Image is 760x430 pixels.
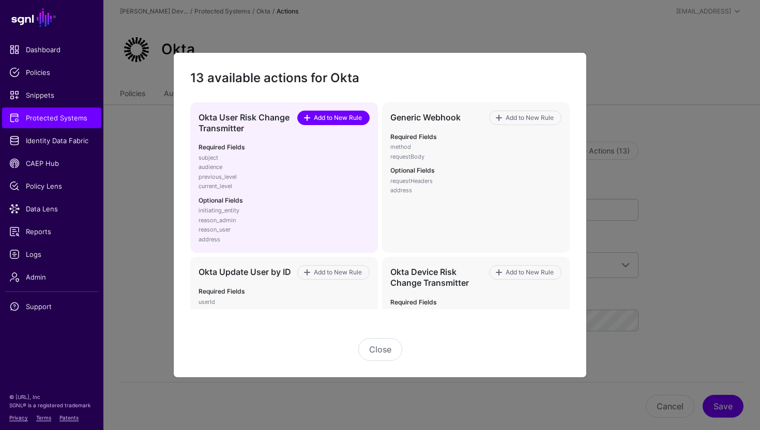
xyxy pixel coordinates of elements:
[390,177,561,186] p: requestHeaders
[199,288,370,295] h6: Required Fields
[199,173,370,181] p: previous_level
[390,112,489,123] h4: Generic Webhook
[390,308,561,317] p: subject
[199,267,297,278] h4: Okta Update User by ID
[199,235,370,244] p: address
[199,216,370,225] p: reason_admin
[199,153,370,162] p: subject
[390,186,561,195] p: address
[390,167,561,174] h6: Optional Fields
[199,298,370,306] p: userId
[390,143,561,151] p: method
[199,112,297,134] h4: Okta User Risk Change Transmitter
[313,268,363,277] span: Add to New Rule
[313,113,363,122] span: Add to New Rule
[199,206,370,215] p: initiating_entity
[390,267,489,288] h4: Okta Device Risk Change Transmitter
[199,182,370,191] p: current_level
[199,163,370,172] p: audience
[199,197,370,204] h6: Optional Fields
[489,111,561,125] a: Add to New Rule
[190,69,570,87] h2: 13 available actions for Okta
[358,338,402,361] button: Close
[390,133,561,141] h6: Required Fields
[505,268,555,277] span: Add to New Rule
[199,144,370,151] h6: Required Fields
[505,113,555,122] span: Add to New Rule
[297,111,370,125] a: Add to New Rule
[297,265,370,280] a: Add to New Rule
[390,299,561,306] h6: Required Fields
[489,265,561,280] a: Add to New Rule
[199,225,370,234] p: reason_user
[390,152,561,161] p: requestBody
